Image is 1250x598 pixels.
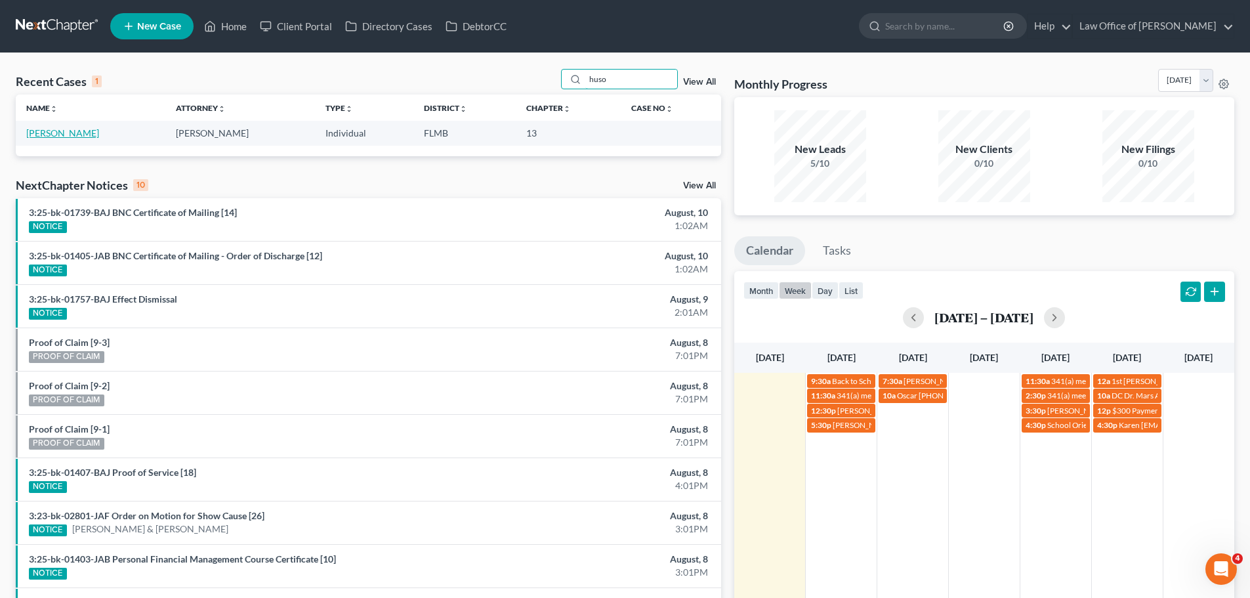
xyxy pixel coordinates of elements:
[176,103,226,113] a: Attorneyunfold_more
[832,376,1037,386] span: Back to School Bash - [PERSON_NAME] & [PERSON_NAME]
[631,103,673,113] a: Case Nounfold_more
[1102,142,1194,157] div: New Filings
[29,221,67,233] div: NOTICE
[899,352,927,363] span: [DATE]
[904,376,995,386] span: [PERSON_NAME] - [DATE]
[29,308,67,320] div: NOTICE
[29,568,67,580] div: NOTICE
[459,105,467,113] i: unfold_more
[1102,157,1194,170] div: 0/10
[490,523,708,536] div: 3:01PM
[29,351,104,363] div: PROOF OF CLAIM
[490,566,708,579] div: 3:01PM
[29,481,67,493] div: NOTICE
[774,142,866,157] div: New Leads
[26,103,58,113] a: Nameunfold_more
[50,105,58,113] i: unfold_more
[490,336,708,349] div: August, 8
[133,179,148,191] div: 10
[490,553,708,566] div: August, 8
[883,376,902,386] span: 7:30a
[490,509,708,523] div: August, 8
[490,349,708,362] div: 7:01PM
[29,423,110,435] a: Proof of Claim [9-1]
[490,379,708,393] div: August, 8
[1073,14,1234,38] a: Law Office of [PERSON_NAME]
[1097,391,1110,400] span: 10a
[811,391,835,400] span: 11:30a
[72,523,228,536] a: [PERSON_NAME] & [PERSON_NAME]
[345,105,353,113] i: unfold_more
[424,103,467,113] a: Districtunfold_more
[885,14,1005,38] input: Search by name...
[198,14,253,38] a: Home
[490,206,708,219] div: August, 10
[165,121,315,145] td: [PERSON_NAME]
[1112,376,1247,386] span: 1st [PERSON_NAME] payment $500.00
[811,236,863,265] a: Tasks
[1026,391,1046,400] span: 2:30p
[29,553,336,565] a: 3:25-bk-01403-JAB Personal Financial Management Course Certificate [10]
[490,249,708,263] div: August, 10
[1112,391,1172,400] span: DC Dr. Mars Appt
[812,282,839,299] button: day
[490,263,708,276] div: 1:02AM
[1047,406,1109,416] span: [PERSON_NAME]
[490,306,708,319] div: 2:01AM
[1184,352,1213,363] span: [DATE]
[1047,420,1231,430] span: School Orientation - both girls; children cannot attend
[683,77,716,87] a: View All
[29,207,237,218] a: 3:25-bk-01739-BAJ BNC Certificate of Mailing [14]
[218,105,226,113] i: unfold_more
[439,14,513,38] a: DebtorCC
[490,423,708,436] div: August, 8
[1026,420,1046,430] span: 4:30p
[970,352,998,363] span: [DATE]
[833,420,965,430] span: [PERSON_NAME] [PHONE_NUMBER]
[413,121,516,145] td: FLMB
[16,74,102,89] div: Recent Cases
[811,406,836,416] span: 12:30p
[29,293,177,305] a: 3:25-bk-01757-BAJ Effect Dismissal
[29,438,104,450] div: PROOF OF CLAIM
[1113,352,1141,363] span: [DATE]
[938,142,1030,157] div: New Clients
[837,406,970,416] span: [PERSON_NAME] [PHONE_NUMBER]
[526,103,571,113] a: Chapterunfold_more
[137,22,181,32] span: New Case
[490,479,708,492] div: 4:01PM
[883,391,896,400] span: 10a
[339,14,439,38] a: Directory Cases
[26,127,99,139] a: [PERSON_NAME]
[1097,376,1110,386] span: 12a
[839,282,864,299] button: list
[938,157,1030,170] div: 0/10
[29,510,264,521] a: 3:23-bk-02801-JAF Order on Motion for Show Cause [26]
[325,103,353,113] a: Typeunfold_more
[774,157,866,170] div: 5/10
[490,219,708,232] div: 1:02AM
[516,121,620,145] td: 13
[253,14,339,38] a: Client Portal
[837,391,963,400] span: 341(a) meeting for [PERSON_NAME]
[29,524,67,536] div: NOTICE
[16,177,148,193] div: NextChapter Notices
[827,352,856,363] span: [DATE]
[779,282,812,299] button: week
[29,467,196,478] a: 3:25-bk-01407-BAJ Proof of Service [18]
[585,70,677,89] input: Search by name...
[1051,376,1247,386] span: 341(a) meeting for [PERSON_NAME] & [PERSON_NAME]
[1041,352,1070,363] span: [DATE]
[1047,391,1174,400] span: 341(a) meeting for [PERSON_NAME]
[563,105,571,113] i: unfold_more
[29,395,104,406] div: PROOF OF CLAIM
[683,181,716,190] a: View All
[734,76,827,92] h3: Monthly Progress
[490,293,708,306] div: August, 9
[934,310,1033,324] h2: [DATE] – [DATE]
[1097,406,1111,416] span: 12p
[811,376,831,386] span: 9:30a
[1026,376,1050,386] span: 11:30a
[1232,553,1243,564] span: 4
[1097,420,1117,430] span: 4:30p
